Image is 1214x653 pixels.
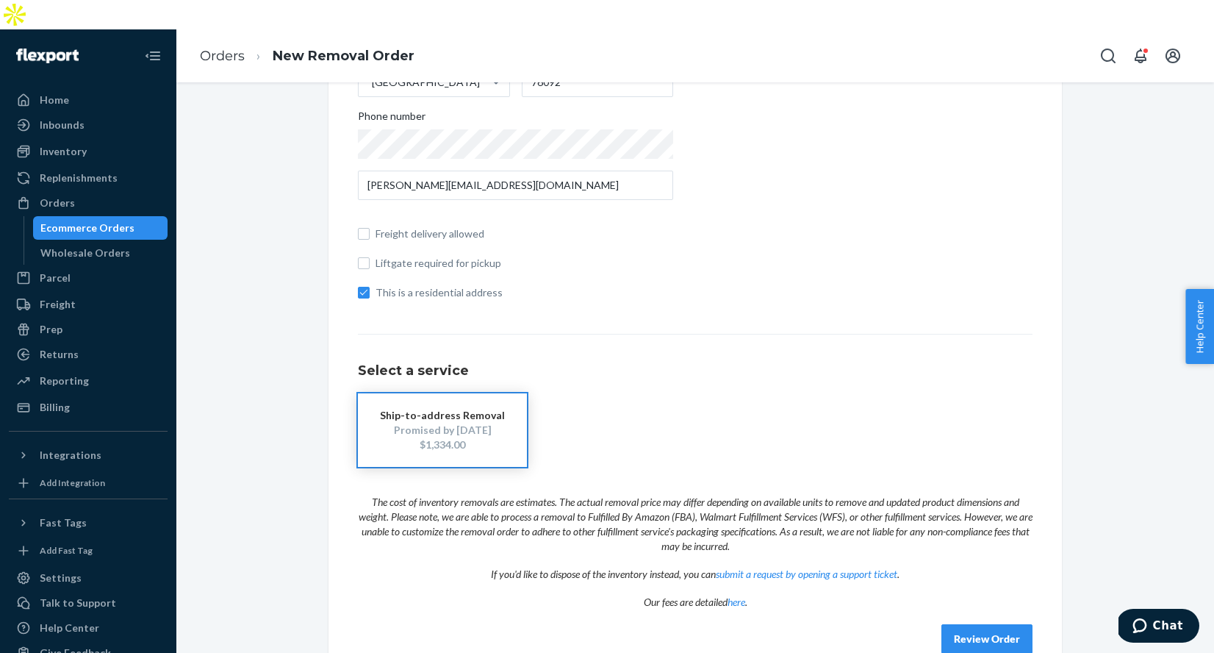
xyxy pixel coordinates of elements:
button: Open notifications [1126,41,1155,71]
div: Wholesale Orders [40,246,130,260]
a: submit a request by opening a support ticket [716,568,897,580]
div: Help Center [40,621,99,635]
div: Inbounds [40,118,85,132]
p: If you'd like to dispose of the inventory instead, you can . [358,554,1032,582]
span: This is a residential address [376,285,673,300]
div: Orders [40,196,75,210]
div: Ship-to-address Removal [380,408,505,423]
div: Home [40,93,69,107]
a: Help Center [9,616,168,640]
a: here [728,596,745,608]
div: Prep [40,322,62,337]
a: Inventory [9,140,168,163]
div: $1,334.00 [380,438,505,452]
h1: Select a service [358,364,1032,379]
input: This is a residential address [358,287,370,299]
a: Prep [9,318,168,341]
div: Add Integration [40,477,105,489]
a: Billing [9,396,168,419]
button: Open Search Box [1093,41,1123,71]
div: Freight [40,297,76,312]
div: Talk to Support [40,596,116,610]
a: Freight [9,293,168,316]
a: Home [9,88,168,112]
button: Open account menu [1158,41,1188,71]
a: Inbounds [9,113,168,137]
a: Settings [9,566,168,590]
a: Orders [9,191,168,215]
input: Email (Required) [358,171,673,200]
div: Billing [40,400,70,415]
a: New Removal Order [273,48,414,64]
span: Phone number [358,109,425,129]
a: Wholesale Orders [33,241,168,265]
a: Parcel [9,266,168,290]
div: Inventory [40,144,87,159]
div: Reporting [40,374,89,388]
button: Help Center [1185,289,1214,364]
a: Orders [200,48,245,64]
div: Integrations [40,448,101,463]
iframe: Opens a widget where you can chat to one of our agents [1118,609,1199,646]
button: Close Navigation [138,41,168,71]
p: The cost of inventory removals are estimates. The actual removal price may differ depending on av... [358,482,1032,554]
button: Talk to Support [9,591,168,615]
button: Fast Tags [9,511,168,535]
span: Freight delivery allowed [376,226,673,241]
div: Parcel [40,271,71,285]
div: Ecommerce Orders [40,221,134,235]
a: Add Fast Tag [9,540,168,560]
div: Add Fast Tag [40,544,93,557]
ol: breadcrumbs [188,35,426,78]
button: Ship-to-address RemovalPromised by [DATE]$1,334.00 [358,393,527,467]
a: Reporting [9,369,168,393]
a: Replenishments [9,166,168,190]
div: Fast Tags [40,515,87,530]
div: Returns [40,347,79,362]
button: Integrations [9,443,168,467]
input: Liftgate required for pickup [358,257,370,269]
a: Add Integration [9,473,168,493]
span: Liftgate required for pickup [376,256,673,271]
div: Settings [40,571,82,585]
div: Promised by [DATE] [380,423,505,438]
a: Ecommerce Orders [33,216,168,240]
input: Freight delivery allowed [358,228,370,240]
p: Our fees are detailed . [358,582,1032,610]
a: Returns [9,343,168,366]
img: Flexport logo [16,49,79,63]
div: Replenishments [40,171,118,185]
